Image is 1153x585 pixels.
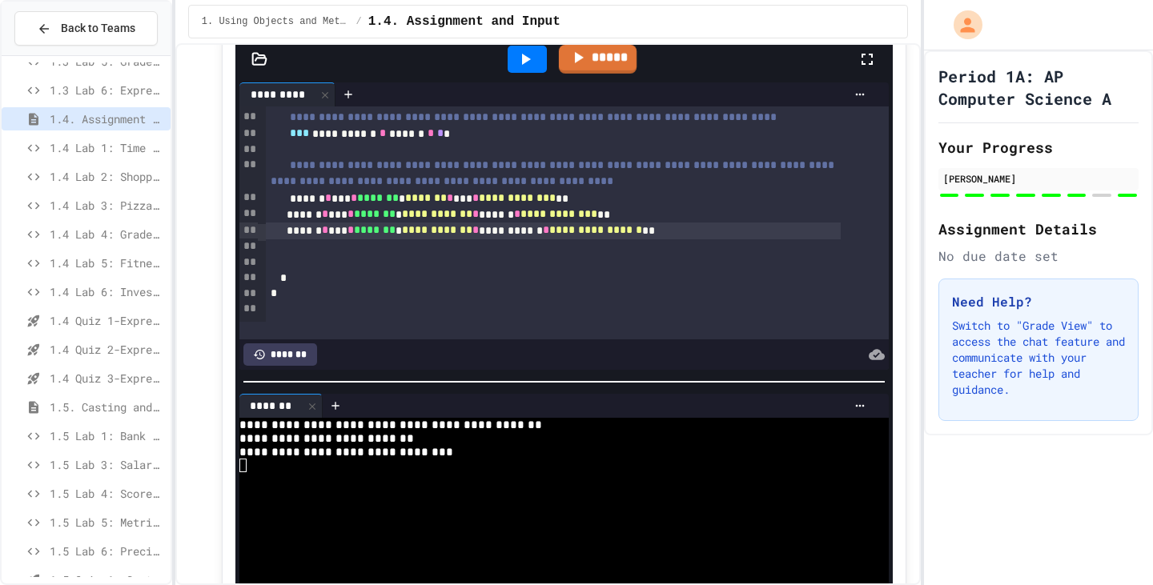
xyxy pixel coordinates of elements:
[50,283,164,300] span: 1.4 Lab 6: Investment Portfolio Tracker
[50,543,164,559] span: 1.5 Lab 6: Precision Calculator System
[938,65,1139,110] h1: Period 1A: AP Computer Science A
[50,82,164,98] span: 1.3 Lab 6: Expression Evaluator Fix
[50,197,164,214] span: 1.4 Lab 3: Pizza Delivery Calculator
[356,15,362,28] span: /
[14,11,158,46] button: Back to Teams
[938,218,1139,240] h2: Assignment Details
[50,456,164,473] span: 1.5 Lab 3: Salary Calculator Fixer
[50,514,164,531] span: 1.5 Lab 5: Metric Conversion Debugger
[952,318,1125,398] p: Switch to "Grade View" to access the chat feature and communicate with your teacher for help and ...
[50,399,164,415] span: 1.5. Casting and Ranges of Values
[50,226,164,242] span: 1.4 Lab 4: Grade Point Average
[50,485,164,502] span: 1.5 Lab 4: Score Percentage Calculator
[938,136,1139,158] h2: Your Progress
[50,427,164,444] span: 1.5 Lab 1: Bank Account Fixer
[50,312,164,329] span: 1.4 Quiz 1-Expressions and Assignment Statements
[943,171,1134,186] div: [PERSON_NAME]
[368,12,560,31] span: 1.4. Assignment and Input
[50,168,164,185] span: 1.4 Lab 2: Shopping Receipt Builder
[50,139,164,156] span: 1.4 Lab 1: Time Card Calculator
[50,110,164,127] span: 1.4. Assignment and Input
[50,341,164,358] span: 1.4 Quiz 2-Expressions and Assignment Statements
[50,254,164,271] span: 1.4 Lab 5: Fitness Tracker Debugger
[50,370,164,387] span: 1.4 Quiz 3-Expressions and Assignment Statements
[202,15,350,28] span: 1. Using Objects and Methods
[937,6,986,43] div: My Account
[938,246,1139,266] div: No due date set
[952,292,1125,311] h3: Need Help?
[61,20,135,37] span: Back to Teams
